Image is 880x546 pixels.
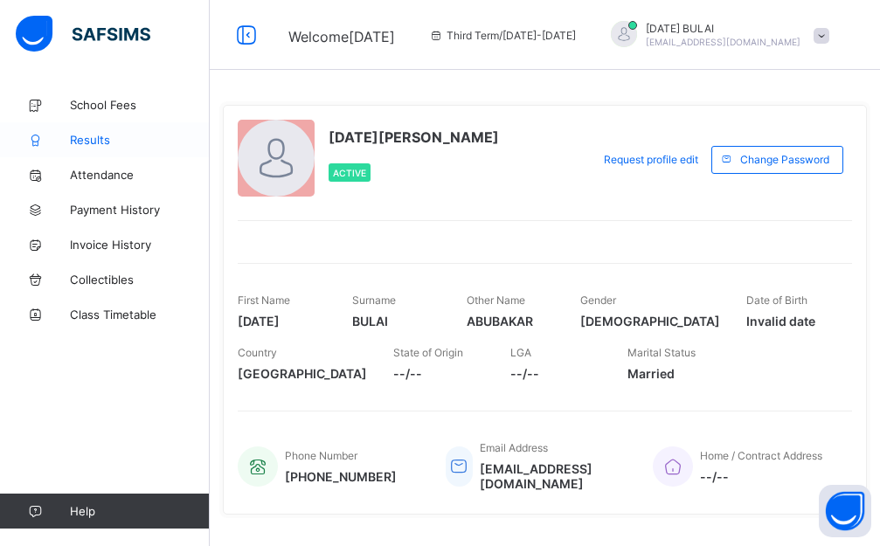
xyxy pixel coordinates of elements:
[627,346,696,359] span: Marital Status
[604,153,698,166] span: Request profile edit
[70,273,210,287] span: Collectibles
[510,366,601,381] span: --/--
[70,308,210,321] span: Class Timetable
[70,203,210,217] span: Payment History
[393,346,463,359] span: State of Origin
[238,294,290,307] span: First Name
[467,294,525,307] span: Other Name
[70,98,210,112] span: School Fees
[467,314,555,328] span: ABUBAKAR
[700,449,822,462] span: Home / Contract Address
[580,294,616,307] span: Gender
[285,449,357,462] span: Phone Number
[480,441,548,454] span: Email Address
[480,461,627,491] span: [EMAIL_ADDRESS][DOMAIN_NAME]
[238,314,326,328] span: [DATE]
[740,153,829,166] span: Change Password
[238,366,367,381] span: [GEOGRAPHIC_DATA]
[16,16,150,52] img: safsims
[393,366,484,381] span: --/--
[70,238,210,252] span: Invoice History
[646,37,800,47] span: [EMAIL_ADDRESS][DOMAIN_NAME]
[700,469,822,484] span: --/--
[285,469,397,484] span: [PHONE_NUMBER]
[510,346,531,359] span: LGA
[746,314,835,328] span: Invalid date
[352,314,440,328] span: BULAI
[352,294,396,307] span: Surname
[593,21,838,50] div: RAMADANBULAI
[70,168,210,182] span: Attendance
[819,485,871,537] button: Open asap
[646,22,800,35] span: [DATE] BULAI
[429,29,576,42] span: session/term information
[70,504,209,518] span: Help
[329,128,499,146] span: [DATE][PERSON_NAME]
[70,133,210,147] span: Results
[580,314,720,328] span: [DEMOGRAPHIC_DATA]
[746,294,807,307] span: Date of Birth
[288,28,395,45] span: Welcome [DATE]
[333,168,366,178] span: Active
[627,366,718,381] span: Married
[238,346,277,359] span: Country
